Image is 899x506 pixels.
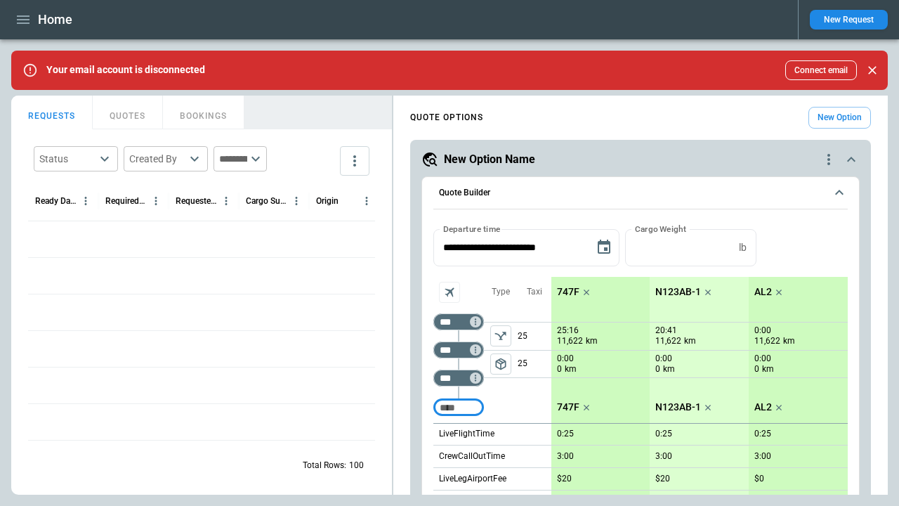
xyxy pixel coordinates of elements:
div: Too short [433,313,484,330]
button: New Request [810,10,888,30]
button: BOOKINGS [163,96,244,129]
p: km [684,335,696,347]
span: package_2 [494,357,508,371]
p: 3:00 [557,451,574,462]
p: 0 [655,363,660,375]
p: 747F [557,286,579,298]
p: km [762,363,774,375]
p: AL2 [754,286,772,298]
span: Type of sector [490,325,511,346]
button: Connect email [785,60,857,80]
p: Total Rows: [303,460,346,472]
div: Too short [433,399,484,416]
button: REQUESTS [11,96,93,129]
p: 11,622 [754,335,780,347]
div: quote-option-actions [820,151,837,168]
p: 11,622 [655,335,681,347]
p: 0 [557,363,562,375]
span: Aircraft selection [439,282,460,303]
button: left aligned [490,325,511,346]
button: Ready Date & Time (UTC+03:00) column menu [77,192,95,210]
div: Too short [433,342,484,358]
button: left aligned [490,353,511,375]
h5: New Option Name [444,152,535,167]
p: 25 [518,351,551,377]
p: 3:00 [754,451,771,462]
p: 0:00 [655,353,672,364]
h1: Home [38,11,72,28]
p: 0 [754,363,759,375]
span: Type of sector [490,353,511,375]
p: AL2 [754,401,772,413]
p: N123AB-1 [655,286,701,298]
p: km [586,335,598,347]
button: Choose date, selected date is Sep 9, 2025 [590,233,618,261]
p: 0:25 [557,429,574,439]
button: Quote Builder [433,177,848,209]
p: $20 [655,474,670,484]
button: New Option [808,107,871,129]
button: Close [862,60,882,80]
div: Cargo Summary [246,196,287,206]
button: more [340,146,369,176]
div: Status [39,152,96,166]
div: Requested Route [176,196,217,206]
p: 11,622 [557,335,583,347]
p: km [565,363,577,375]
div: Created By [129,152,185,166]
label: Cargo Weight [635,223,686,235]
p: 25:16 [557,325,579,336]
p: $0 [754,474,764,484]
p: lb [739,242,747,254]
p: Type [492,286,510,298]
button: New Option Namequote-option-actions [421,151,860,168]
p: LiveLegAirportFee [439,473,506,485]
h4: QUOTE OPTIONS [410,115,483,121]
p: 25 [518,323,551,350]
p: N123AB-1 [655,401,701,413]
p: LiveFlightTime [439,428,494,440]
button: QUOTES [93,96,163,129]
p: 0:00 [557,353,574,364]
div: Origin [316,196,339,206]
p: Taxi [527,286,542,298]
p: $20 [557,474,572,484]
p: 0:00 [754,325,771,336]
button: Requested Route column menu [217,192,235,210]
p: CrewCallOutTime [439,450,505,462]
p: km [783,335,795,347]
button: Cargo Summary column menu [287,192,306,210]
button: Origin column menu [357,192,376,210]
div: Required Date & Time (UTC+03:00) [105,196,147,206]
p: 100 [349,460,364,472]
p: 0:25 [655,429,672,439]
p: 3:00 [655,451,672,462]
p: 747F [557,401,579,413]
label: Departure time [443,223,501,235]
button: Required Date & Time (UTC+03:00) column menu [147,192,165,210]
p: Your email account is disconnected [46,64,205,76]
div: Ready Date & Time (UTC+03:00) [35,196,77,206]
p: 0:25 [754,429,771,439]
p: km [663,363,675,375]
p: 20:41 [655,325,677,336]
div: dismiss [862,55,882,86]
div: Too short [433,370,484,387]
p: 0:00 [754,353,771,364]
h6: Quote Builder [439,188,490,197]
